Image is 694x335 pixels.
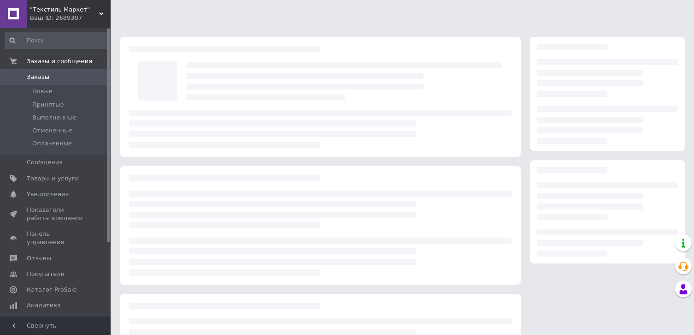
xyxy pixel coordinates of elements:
span: Аналитика [27,301,61,310]
span: Отзывы [27,254,51,263]
span: Заказы и сообщения [27,57,92,66]
span: Принятые [32,101,64,109]
span: Выполненные [32,114,76,122]
span: Уведомления [27,190,69,198]
span: Заказы [27,73,49,81]
span: Покупатели [27,270,65,278]
input: Поиск [5,32,109,49]
span: Отмененные [32,126,72,135]
span: Товары и услуги [27,174,79,183]
span: Каталог ProSale [27,286,76,294]
span: Сообщения [27,158,63,167]
span: Показатели работы компании [27,206,85,222]
span: Новые [32,87,53,96]
span: Панель управления [27,230,85,246]
span: "Текстиль Маркет" [30,6,99,14]
span: Оплаченные [32,139,72,148]
div: Ваш ID: 2689307 [30,14,111,22]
